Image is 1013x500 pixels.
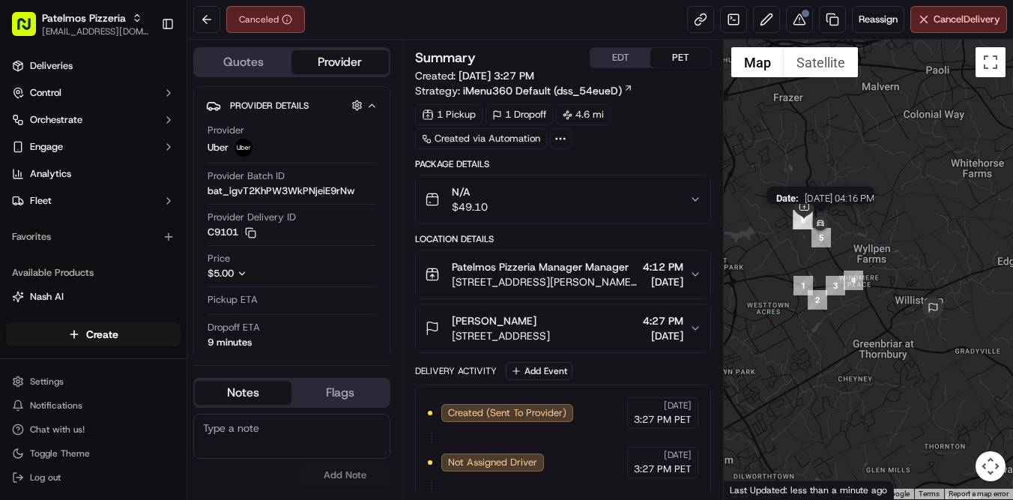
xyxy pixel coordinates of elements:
button: Map camera controls [976,451,1006,481]
button: CancelDelivery [910,6,1007,33]
a: Nash AI [12,290,175,304]
span: Orchestrate [30,113,82,127]
button: Patelmos Pizzeria Manager Manager[STREET_ADDRESS][PERSON_NAME][PERSON_NAME]4:12 PM[DATE] [416,250,711,298]
button: [EMAIL_ADDRESS][DOMAIN_NAME] [42,25,149,37]
a: Open this area in Google Maps (opens a new window) [728,480,777,499]
span: Notifications [30,400,82,412]
div: Package Details [415,158,712,170]
div: Past conversations [15,195,100,207]
button: [PERSON_NAME][STREET_ADDRESS]4:27 PM[DATE] [416,304,711,352]
span: Knowledge Base [30,335,115,350]
span: Patelmos Pizzeria [42,10,126,25]
div: 💻 [127,337,139,349]
button: Log out [6,467,181,488]
img: 360 Support [15,259,39,283]
span: bat_igvT2KhPW3WkPNjeiE9rNw [208,184,354,198]
button: Patelmos Pizzeria[EMAIL_ADDRESS][DOMAIN_NAME] [6,6,155,42]
button: Create [6,322,181,346]
a: Analytics [6,162,181,186]
button: Add Event [506,362,572,380]
span: [DATE] [664,400,692,412]
span: Provider Delivery ID [208,211,296,224]
a: Terms (opens in new tab) [919,490,940,498]
span: Settings [30,376,64,388]
span: [PERSON_NAME] [452,313,536,328]
div: Location Details [415,233,712,245]
button: Toggle Theme [6,443,181,464]
button: Reassign [852,6,904,33]
span: • [124,232,130,244]
button: Canceled [226,6,305,33]
button: Start new chat [255,148,273,166]
span: Engage [30,140,63,154]
span: Nash AI [30,290,64,304]
button: Control [6,81,181,105]
button: Flags [291,381,388,405]
a: Deliveries [6,54,181,78]
div: 3 [826,276,845,295]
div: We're available if you need us! [67,158,206,170]
span: 4:12 PM [643,259,683,274]
span: $5.00 [208,267,234,280]
span: Dropoff ETA [208,321,260,334]
span: Cancel Delivery [934,13,1000,26]
span: iMenu360 Default (dss_54eueD) [463,83,622,98]
button: Fleet [6,189,181,213]
span: [STREET_ADDRESS] [452,328,550,343]
span: [PERSON_NAME] [46,232,121,244]
span: Price [208,252,230,265]
button: Notes [195,381,291,405]
span: 360 Support [46,273,102,285]
div: 📗 [15,337,27,349]
button: Orchestrate [6,108,181,132]
span: Pickup ETA [208,293,258,307]
div: 1 Pickup [415,104,483,125]
span: Not Assigned Driver [448,456,537,469]
button: Toggle fullscreen view [976,47,1006,77]
button: Settings [6,371,181,392]
h3: Summary [415,51,476,64]
div: Strategy: [415,83,633,98]
button: C9101 [208,226,256,239]
span: Pylon [149,372,181,383]
img: 1736555255976-a54dd68f-1ca7-489b-9aae-adbdc363a1c4 [15,143,42,170]
img: Nash [15,15,45,45]
button: Provider [291,50,388,74]
span: API Documentation [142,335,241,350]
img: Joseph V. [15,218,39,242]
span: Provider Batch ID [208,169,285,183]
span: 3:27 PM PET [634,413,692,427]
span: Date : [776,193,799,204]
button: See all [232,192,273,210]
button: Notifications [6,395,181,416]
span: Created: [415,68,534,83]
span: Patelmos Pizzeria Manager Manager [452,259,629,274]
a: 📗Knowledge Base [9,329,121,356]
span: Reassign [859,13,898,26]
div: Delivery Activity [415,365,497,377]
span: 4:27 PM [643,313,683,328]
button: $5.00 [208,267,339,280]
div: 1 [793,276,813,295]
button: Nash AI [6,285,181,309]
img: 1736555255976-a54dd68f-1ca7-489b-9aae-adbdc363a1c4 [30,233,42,245]
p: Welcome 👋 [15,60,273,84]
div: Last Updated: less than a minute ago [724,481,894,499]
span: Created (Sent To Provider) [448,406,566,420]
span: Create [86,327,118,342]
button: Show street map [731,47,784,77]
a: iMenu360 Default (dss_54eueD) [463,83,633,98]
img: uber-new-logo.jpeg [235,139,253,157]
span: [DATE] [664,449,692,461]
div: 9 minutes [208,336,252,349]
span: Control [30,86,61,100]
div: 4 [844,271,863,290]
span: Log out [30,472,61,484]
span: Analytics [30,167,71,181]
div: 2 [808,290,827,310]
span: [DATE] [113,273,144,285]
span: [DATE] 3:27 PM [459,69,534,82]
span: $49.10 [452,199,488,214]
button: N/A$49.10 [416,175,711,223]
